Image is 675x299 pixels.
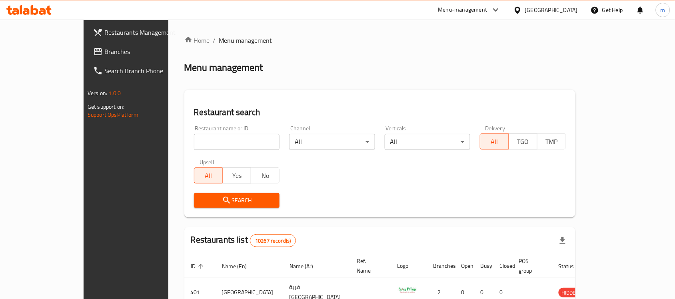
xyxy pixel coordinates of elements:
[250,237,296,245] span: 10267 record(s)
[194,134,280,150] input: Search for restaurant name or ID..
[194,167,223,183] button: All
[251,167,280,183] button: No
[480,134,509,149] button: All
[87,23,196,42] a: Restaurants Management
[254,170,276,181] span: No
[88,88,107,98] span: Version:
[184,61,263,74] h2: Menu management
[198,170,220,181] span: All
[191,261,206,271] span: ID
[213,36,216,45] li: /
[87,61,196,80] a: Search Branch Phone
[485,126,505,131] label: Delivery
[357,256,381,275] span: Ref. Name
[104,28,190,37] span: Restaurants Management
[525,6,578,14] div: [GEOGRAPHIC_DATA]
[222,261,257,271] span: Name (En)
[559,288,583,297] span: HIDDEN
[108,88,121,98] span: 1.0.0
[104,66,190,76] span: Search Branch Phone
[184,36,210,45] a: Home
[512,136,534,148] span: TGO
[250,234,296,247] div: Total records count
[87,42,196,61] a: Branches
[290,261,324,271] span: Name (Ar)
[219,36,272,45] span: Menu management
[385,134,471,150] div: All
[88,110,138,120] a: Support.OpsPlatform
[289,134,375,150] div: All
[661,6,665,14] span: m
[474,254,493,278] th: Busy
[104,47,190,56] span: Branches
[194,193,280,208] button: Search
[455,254,474,278] th: Open
[200,159,214,165] label: Upsell
[191,234,296,247] h2: Restaurants list
[184,36,575,45] nav: breadcrumb
[200,195,274,205] span: Search
[226,170,248,181] span: Yes
[438,5,487,15] div: Menu-management
[559,261,585,271] span: Status
[391,254,427,278] th: Logo
[509,134,537,149] button: TGO
[88,102,124,112] span: Get support on:
[222,167,251,183] button: Yes
[427,254,455,278] th: Branches
[519,256,543,275] span: POS group
[493,254,513,278] th: Closed
[194,106,566,118] h2: Restaurant search
[483,136,505,148] span: All
[553,231,572,250] div: Export file
[541,136,563,148] span: TMP
[537,134,566,149] button: TMP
